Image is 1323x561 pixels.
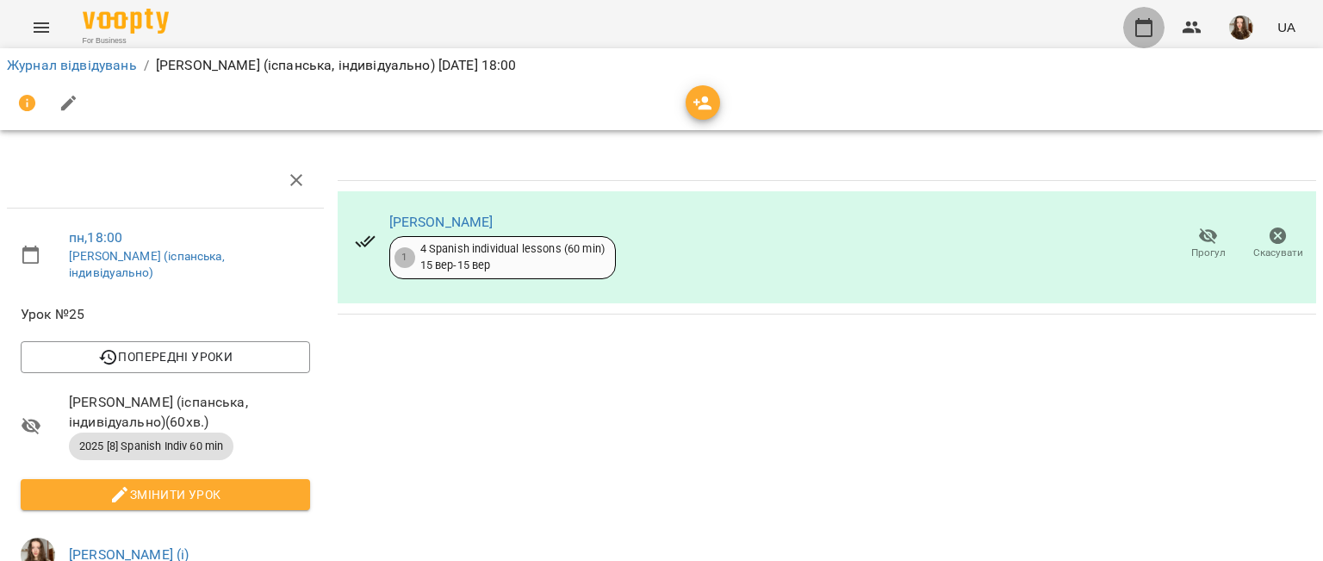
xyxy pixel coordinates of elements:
[389,214,494,230] a: [PERSON_NAME]
[69,439,233,454] span: 2025 [8] Spanish Indiv 60 min
[21,341,310,372] button: Попередні уроки
[1191,246,1226,260] span: Прогул
[34,346,296,367] span: Попередні уроки
[156,55,517,76] p: [PERSON_NAME] (іспанська, індивідуально) [DATE] 18:00
[144,55,149,76] li: /
[83,9,169,34] img: Voopty Logo
[1277,18,1295,36] span: UA
[7,55,1316,76] nav: breadcrumb
[69,229,122,246] a: пн , 18:00
[420,241,605,273] div: 4 Spanish individual lessons (60 min) 15 вер - 15 вер
[1243,220,1313,268] button: Скасувати
[1173,220,1243,268] button: Прогул
[7,57,137,73] a: Журнал відвідувань
[34,484,296,505] span: Змінити урок
[69,392,310,433] span: [PERSON_NAME] (іспанська, індивідуально) ( 60 хв. )
[69,249,225,280] a: [PERSON_NAME] (іспанська, індивідуально)
[1270,11,1302,43] button: UA
[1229,16,1253,40] img: f828951e34a2a7ae30fa923eeeaf7e77.jpg
[1253,246,1303,260] span: Скасувати
[21,7,62,48] button: Menu
[394,247,415,268] div: 1
[83,35,169,47] span: For Business
[21,479,310,510] button: Змінити урок
[21,304,310,325] span: Урок №25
